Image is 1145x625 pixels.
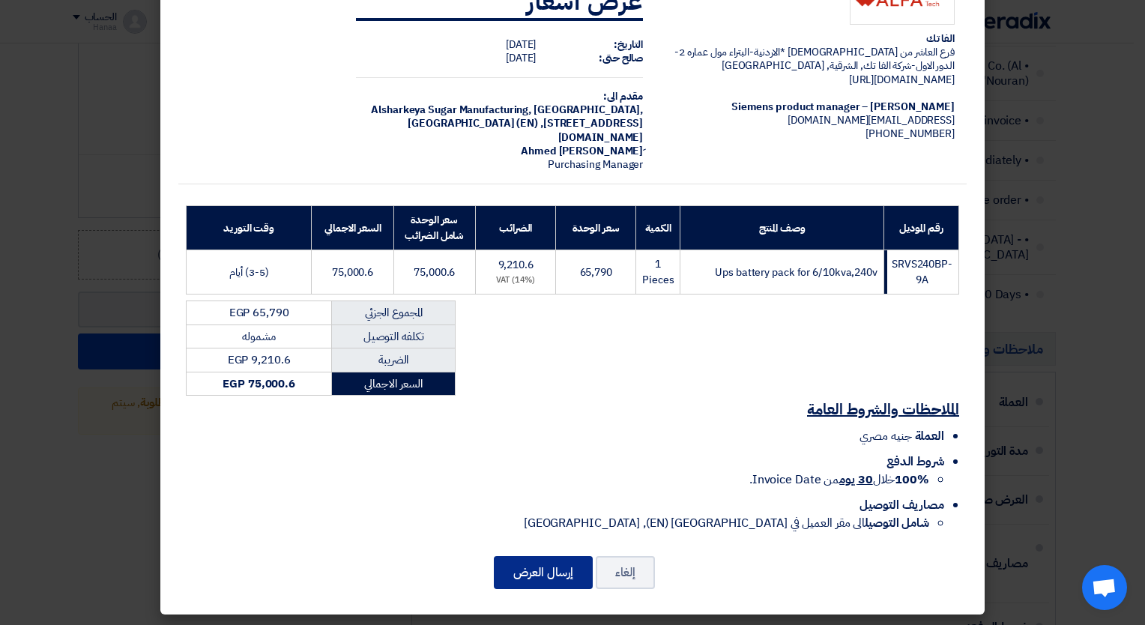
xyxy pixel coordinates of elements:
[548,157,643,172] span: Purchasing Manager
[414,265,455,280] span: 75,000.6
[408,102,643,145] span: [GEOGRAPHIC_DATA], [GEOGRAPHIC_DATA] (EN) ,[STREET_ADDRESS][DOMAIN_NAME]
[849,72,955,88] span: [DOMAIN_NAME][URL]
[715,265,877,280] span: Ups battery pack for 6/10kva,240v
[187,301,332,325] td: EGP 65,790
[482,274,550,287] div: (14%) VAT
[599,50,643,66] strong: صالح حتى:
[494,556,593,589] button: إرسال العرض
[642,256,674,288] span: 1 Pieces
[865,514,929,532] strong: شامل التوصيل
[859,427,911,445] span: جنيه مصري
[186,514,929,532] li: الى مقر العميل في [GEOGRAPHIC_DATA] (EN), [GEOGRAPHIC_DATA]
[371,102,531,118] span: Alsharkeya Sugar Manufacturing,
[506,37,536,52] span: [DATE]
[332,348,456,372] td: الضريبة
[886,453,944,471] span: شروط الدفع
[332,301,456,325] td: المجموع الجزئي
[895,471,929,489] strong: 100%
[506,50,536,66] span: [DATE]
[498,257,534,273] span: 9,210.6
[859,496,944,514] span: مصاريف التوصيل
[883,250,958,295] td: SRVS240BP-9A
[667,32,955,46] div: الفا تك
[332,265,373,280] span: 75,000.6
[807,398,959,420] u: الملاحظات والشروط العامة
[556,206,636,250] th: سعر الوحدة
[312,206,393,250] th: السعر الاجمالي
[865,126,955,142] span: [PHONE_NUMBER]
[521,143,643,159] span: ِAhmed [PERSON_NAME]
[788,112,955,128] span: [EMAIL_ADDRESS][DOMAIN_NAME]
[228,351,291,368] span: EGP 9,210.6
[667,100,955,114] div: [PERSON_NAME] – Siemens product manager
[636,206,680,250] th: الكمية
[883,206,958,250] th: رقم الموديل
[680,206,884,250] th: وصف المنتج
[332,324,456,348] td: تكلفه التوصيل
[674,44,955,73] span: فرع العاشر من [DEMOGRAPHIC_DATA] *الاردنية-البتراء مول عماره 2-الدور الاول-شركة الفا تك, الشرقية,...
[229,265,269,280] span: (3-5) أيام
[475,206,556,250] th: الضرائب
[596,556,655,589] button: إلغاء
[393,206,475,250] th: سعر الوحدة شامل الضرائب
[580,265,612,280] span: 65,790
[603,88,643,104] strong: مقدم الى:
[223,375,295,392] strong: EGP 75,000.6
[614,37,643,52] strong: التاريخ:
[839,471,872,489] u: 30 يوم
[242,328,275,345] span: مشموله
[749,471,929,489] span: خلال من Invoice Date.
[332,372,456,396] td: السعر الاجمالي
[1082,565,1127,610] div: Open chat
[915,427,944,445] span: العملة
[187,206,312,250] th: وقت التوريد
